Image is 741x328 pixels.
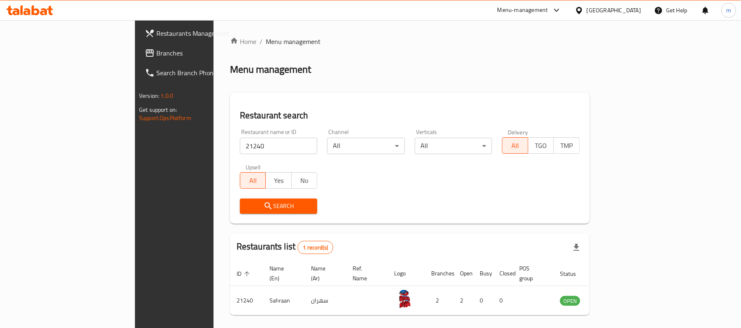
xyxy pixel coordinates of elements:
nav: breadcrumb [230,37,590,46]
button: Yes [265,172,292,189]
td: 0 [493,286,513,315]
a: Branches [138,43,259,63]
span: Version: [139,90,159,101]
span: Search Branch Phone [156,68,252,78]
div: All [327,138,405,154]
span: Yes [269,175,288,187]
span: Name (Ar) [311,263,336,283]
button: TMP [553,137,580,154]
td: 2 [453,286,473,315]
div: Export file [567,238,586,257]
span: Branches [156,48,252,58]
label: Upsell [246,164,261,170]
li: / [260,37,262,46]
span: POS group [519,263,544,283]
span: 1 record(s) [298,244,333,252]
h2: Menu management [230,63,311,76]
th: Open [453,261,473,286]
a: Support.OpsPlatform [139,113,191,123]
button: No [291,172,318,189]
button: All [240,172,266,189]
span: Ref. Name [353,263,378,283]
a: Search Branch Phone [138,63,259,83]
span: Get support on: [139,104,177,115]
td: 2 [425,286,453,315]
span: TGO [532,140,551,152]
td: 0 [473,286,493,315]
span: No [295,175,314,187]
div: [GEOGRAPHIC_DATA] [587,6,641,15]
span: Search [246,201,311,211]
span: OPEN [560,296,580,306]
div: Total records count [297,241,333,254]
h2: Restaurants list [237,240,333,254]
span: All [244,175,263,187]
table: enhanced table [230,261,625,315]
button: TGO [528,137,554,154]
span: Menu management [266,37,321,46]
a: Restaurants Management [138,23,259,43]
button: Search [240,199,318,214]
span: TMP [557,140,576,152]
span: m [726,6,731,15]
span: ID [237,269,252,279]
td: سهران [304,286,346,315]
span: Restaurants Management [156,28,252,38]
span: Status [560,269,587,279]
td: Sahraan [263,286,304,315]
label: Delivery [508,129,528,135]
div: All [415,138,492,154]
th: Closed [493,261,513,286]
div: Menu-management [497,5,548,15]
th: Branches [425,261,453,286]
div: OPEN [560,296,580,306]
h2: Restaurant search [240,109,580,122]
th: Busy [473,261,493,286]
span: All [506,140,525,152]
th: Logo [388,261,425,286]
span: Name (En) [269,263,295,283]
input: Search for restaurant name or ID.. [240,138,318,154]
img: Sahraan [394,289,415,309]
button: All [502,137,528,154]
span: 1.0.0 [160,90,173,101]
